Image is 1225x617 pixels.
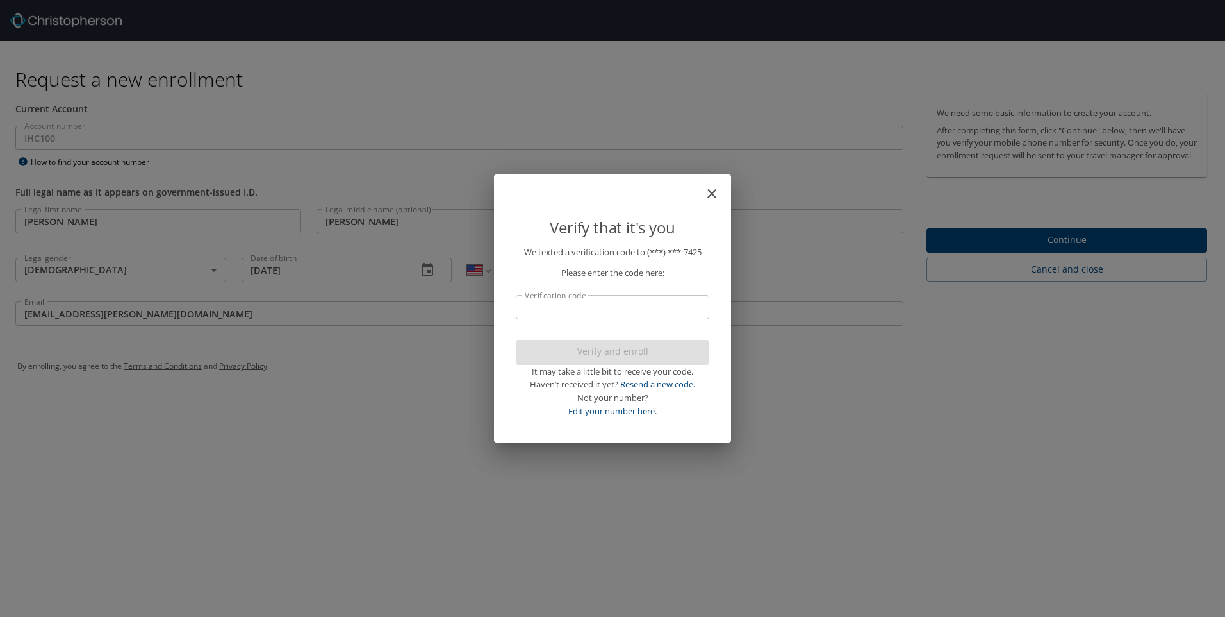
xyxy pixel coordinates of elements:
div: Not your number? [516,391,709,405]
a: Edit your number here. [568,405,657,417]
a: Resend a new code. [620,378,695,390]
button: close [711,180,726,195]
div: It may take a little bit to receive your code. [516,365,709,378]
p: Please enter the code here: [516,266,709,280]
div: Haven’t received it yet? [516,378,709,391]
p: Verify that it's you [516,216,709,240]
p: We texted a verification code to (***) ***- 7425 [516,246,709,259]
